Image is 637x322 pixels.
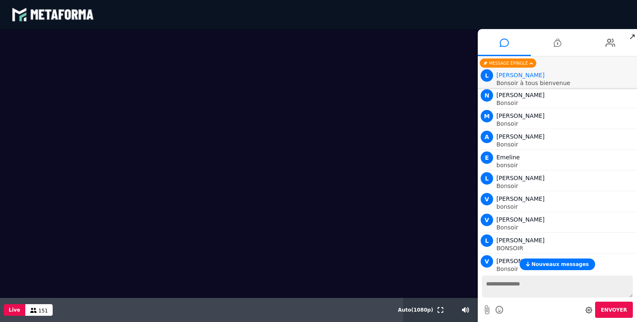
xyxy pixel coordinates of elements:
span: ↗ [627,29,637,44]
span: [PERSON_NAME] [496,133,545,140]
p: Bonsoir [496,183,635,189]
span: Emeline [496,154,520,161]
span: [PERSON_NAME] [496,237,545,244]
span: A [481,131,493,143]
span: Nouveaux messages [531,261,588,267]
span: V [481,255,493,268]
span: E [481,151,493,164]
span: L [481,172,493,185]
p: Bonsoir [496,100,635,106]
span: Animateur [496,72,545,78]
span: [PERSON_NAME] [496,92,545,98]
span: [PERSON_NAME] [496,216,545,223]
span: 151 [39,308,48,314]
span: M [481,110,493,122]
div: Message épinglé [480,59,536,68]
span: L [481,69,493,82]
span: Envoyer [601,307,627,313]
span: V [481,214,493,226]
span: [PERSON_NAME] [496,195,545,202]
span: N [481,89,493,102]
span: Auto ( 1080 p) [398,307,433,313]
span: [PERSON_NAME] [496,175,545,181]
span: V [481,193,493,205]
p: Bonsoir [496,224,635,230]
span: [PERSON_NAME] [496,258,545,264]
span: L [481,234,493,247]
button: Envoyer [595,302,633,318]
p: BONSOIR [496,245,635,251]
button: Nouveaux messages [520,259,595,270]
p: bonsoir [496,204,635,210]
button: Auto(1080p) [396,298,435,322]
span: [PERSON_NAME] [496,112,545,119]
p: Bonsoir à tous bienvenue [496,80,635,86]
p: bonsoir [496,162,635,168]
button: Live [4,304,25,316]
p: Bonsoir [496,141,635,147]
p: Bonsoir [496,121,635,127]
